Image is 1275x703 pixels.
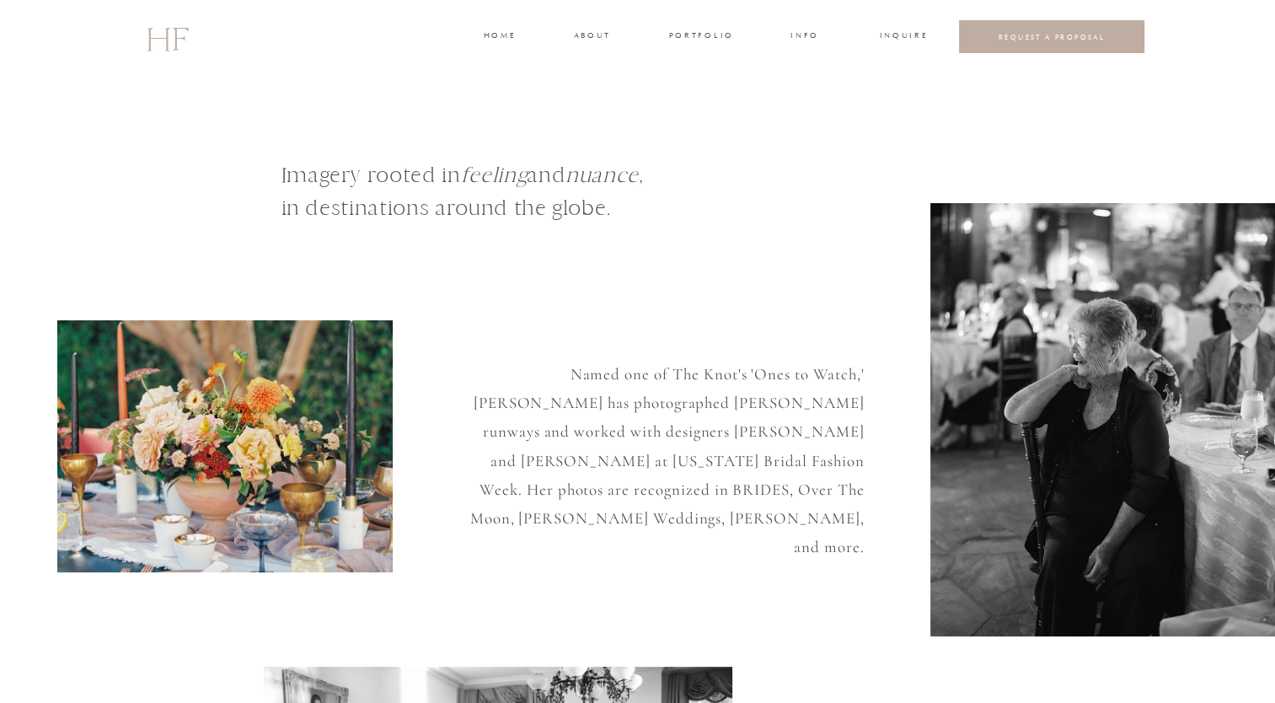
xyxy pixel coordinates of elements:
i: feeling [461,162,528,188]
a: home [484,30,515,45]
a: REQUEST A PROPOSAL [972,32,1132,41]
i: nuance [565,162,639,188]
a: about [574,30,609,45]
a: INFO [790,30,821,45]
h1: Imagery rooted in and , in destinations around the globe. [281,158,737,248]
p: Named one of The Knot's 'Ones to Watch,' [PERSON_NAME] has photographed [PERSON_NAME] runways and... [456,360,865,534]
a: INQUIRE [880,30,925,45]
a: HF [146,13,188,62]
a: portfolio [669,30,732,45]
